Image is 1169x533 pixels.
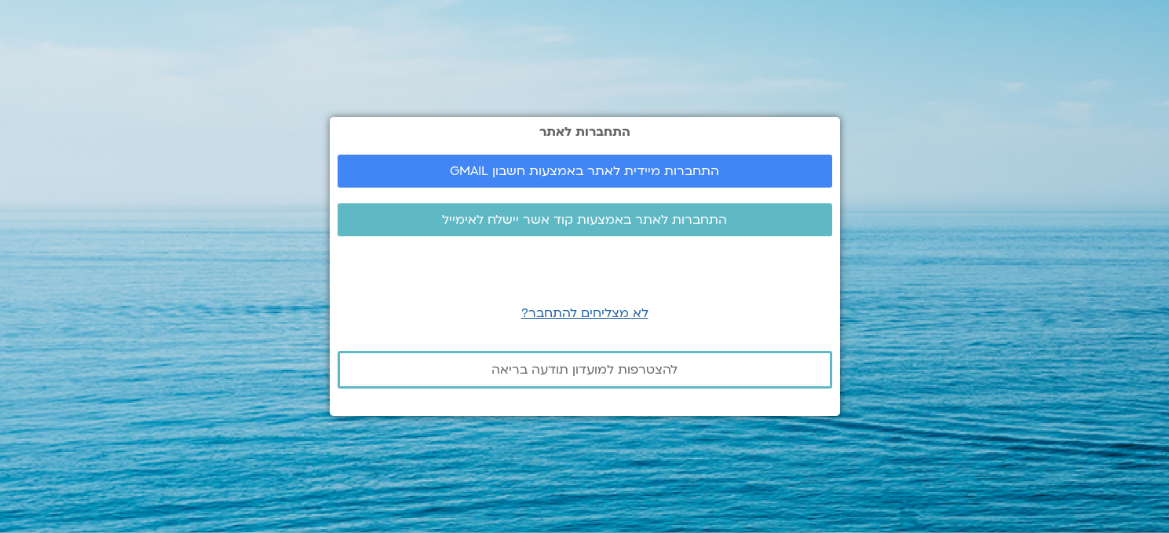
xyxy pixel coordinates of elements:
a: לא מצליחים להתחבר? [521,305,648,322]
h2: התחברות לאתר [338,125,832,139]
a: התחברות לאתר באמצעות קוד אשר יישלח לאימייל [338,203,832,236]
span: התחברות מיידית לאתר באמצעות חשבון GMAIL [450,164,719,178]
a: להצטרפות למועדון תודעה בריאה [338,351,832,389]
span: להצטרפות למועדון תודעה בריאה [491,363,678,377]
a: התחברות מיידית לאתר באמצעות חשבון GMAIL [338,155,832,188]
span: התחברות לאתר באמצעות קוד אשר יישלח לאימייל [442,213,727,227]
